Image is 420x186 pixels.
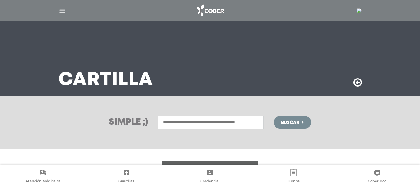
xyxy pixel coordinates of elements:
[25,179,61,184] span: Atención Médica Ya
[85,169,168,185] a: Guardias
[118,179,134,184] span: Guardias
[58,72,153,88] h3: Cartilla
[168,169,252,185] a: Credencial
[109,118,148,127] h3: Simple ;)
[274,116,311,129] button: Buscar
[357,8,362,13] img: 7294
[287,179,300,184] span: Turnos
[58,7,66,15] img: Cober_menu-lines-white.svg
[1,169,85,185] a: Atención Médica Ya
[368,179,386,184] span: Cober Doc
[194,3,227,18] img: logo_cober_home-white.png
[335,169,419,185] a: Cober Doc
[281,120,299,125] span: Buscar
[200,179,219,184] span: Credencial
[252,169,335,185] a: Turnos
